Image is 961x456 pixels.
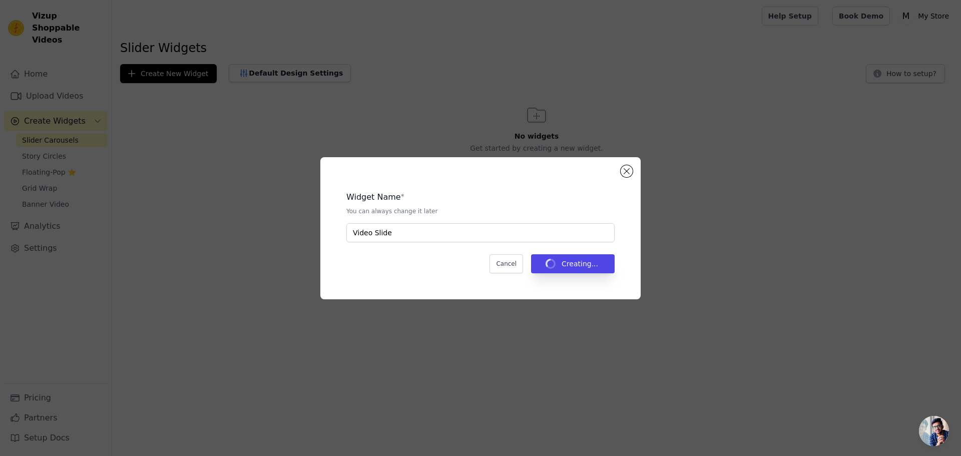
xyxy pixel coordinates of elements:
[346,207,615,215] p: You can always change it later
[919,416,949,446] div: Open chat
[621,165,633,177] button: Close modal
[346,191,401,203] legend: Widget Name
[531,254,615,273] button: Creating...
[490,254,523,273] button: Cancel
